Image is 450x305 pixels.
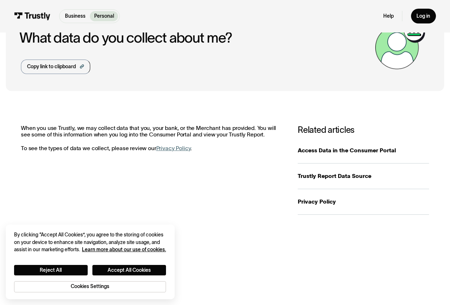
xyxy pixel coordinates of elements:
img: Trustly Logo [14,12,51,20]
a: Log in [411,9,436,23]
a: Trustly Report Data Source [298,164,429,189]
button: Accept All Cookies [92,265,166,275]
div: By clicking “Accept All Cookies”, you agree to the storing of cookies on your device to enhance s... [14,231,166,253]
a: More information about your privacy, opens in a new tab [82,247,166,252]
h1: What data do you collect about me? [19,30,371,45]
ul: Language list [14,294,43,302]
button: Cookies Settings [14,281,166,292]
div: Privacy [14,231,166,292]
h3: Related articles [298,125,429,135]
div: Trustly Report Data Source [298,172,429,180]
a: Personal [90,11,118,21]
a: Copy link to clipboard [21,60,90,74]
p: When you use Trustly, we may collect data that you, your bank, or the Merchant has provided. You ... [21,125,284,152]
div: Privacy Policy [298,197,429,206]
a: Privacy Policy [298,189,429,215]
p: Personal [94,13,114,20]
a: Help [383,13,394,19]
div: Cookie banner [6,225,175,300]
div: Log in [416,13,430,19]
a: Access Data in the Consumer Portal [298,138,429,163]
aside: Language selected: English (United States) [7,294,43,302]
p: Business [65,13,86,20]
div: Copy link to clipboard [27,63,76,70]
button: Reject All [14,265,88,275]
a: Business [61,11,90,21]
a: Privacy Policy [156,145,191,151]
div: Access Data in the Consumer Portal [298,146,429,154]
